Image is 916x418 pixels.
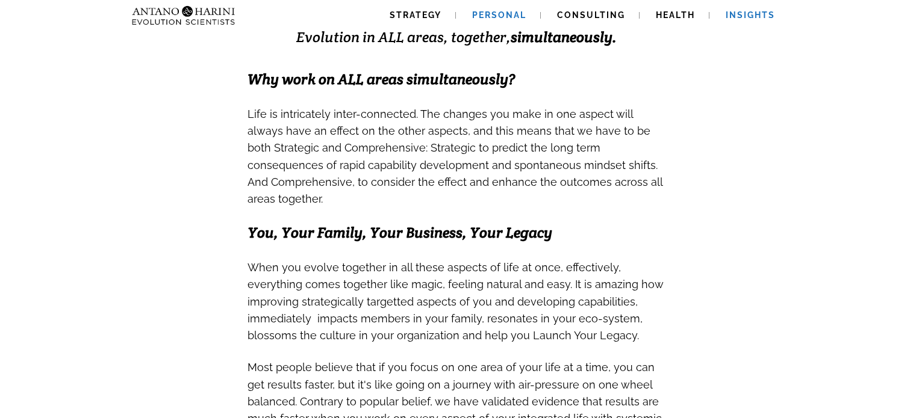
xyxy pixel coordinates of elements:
span: Personal [472,10,526,20]
span: When you evolve together in all these aspects of life at once, effectively, everything comes toge... [248,261,621,290]
b: simultaneously. [511,28,617,46]
span: You, Your Family, Your Business, Your Legacy [248,223,552,242]
span: Strategy [390,10,441,20]
span: Consulting [557,10,625,20]
span: Why work on ALL areas simultaneously? [248,70,515,88]
span: t is amazing how improving strategically targetted aspects of you and developing capabilities, im... [248,278,663,342]
span: Insights [726,10,775,20]
span: Life is intricately inter-connected. The changes you make in one aspect will always have an effec... [248,108,662,205]
span: Health [656,10,695,20]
